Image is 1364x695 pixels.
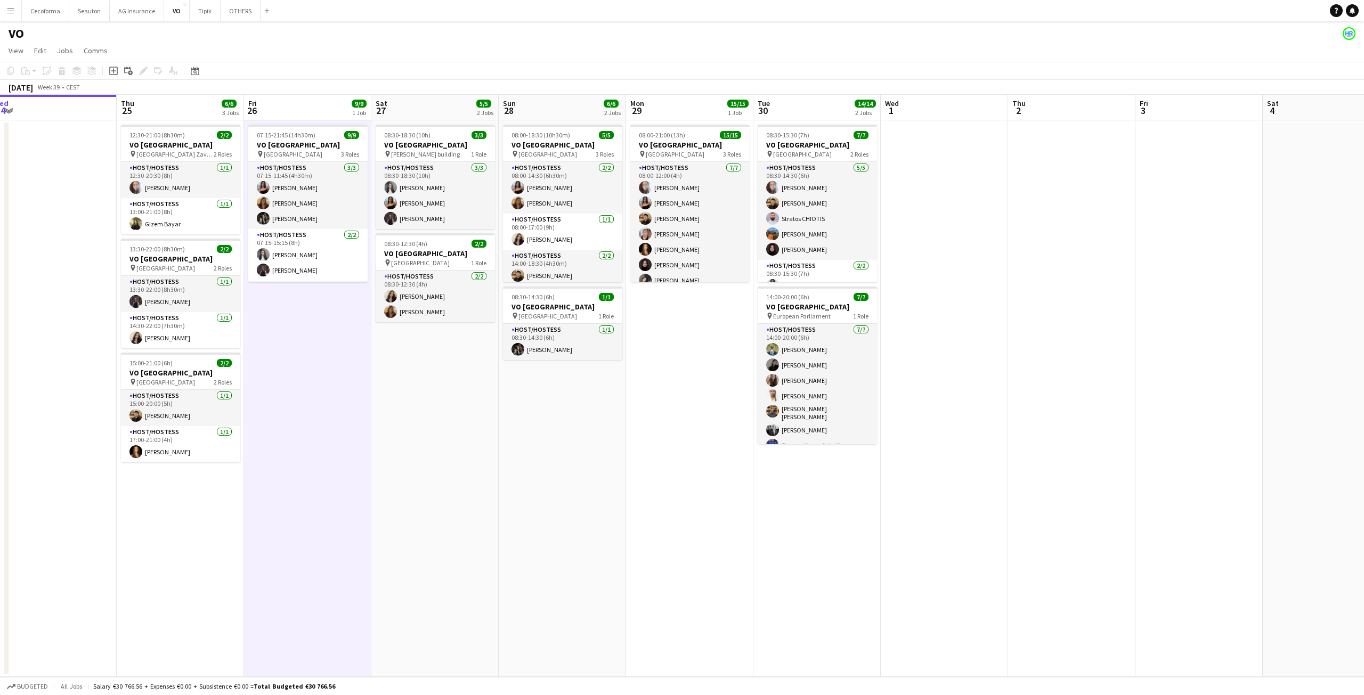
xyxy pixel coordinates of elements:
app-card-role: Host/Hostess1/113:30-22:00 (8h30m)[PERSON_NAME] [121,276,240,312]
span: 1 Role [853,312,868,320]
span: 1/1 [599,293,614,301]
span: 08:30-18:30 (10h) [384,131,431,139]
span: 1 [883,104,899,117]
button: Budgeted [5,681,50,692]
span: 9/9 [352,100,367,108]
h3: VO [GEOGRAPHIC_DATA] [121,254,240,264]
button: Cecoforma [22,1,69,21]
button: OTHERS [221,1,261,21]
span: Mon [630,99,644,108]
span: 2 Roles [214,264,232,272]
div: Salary €30 766.56 + Expenses €0.00 + Subsistence €0.00 = [93,682,335,690]
span: 9/9 [344,131,359,139]
h3: VO [GEOGRAPHIC_DATA] [121,368,240,378]
span: 3/3 [472,131,486,139]
app-card-role: Host/Hostess1/114:30-22:00 (7h30m)[PERSON_NAME] [121,312,240,348]
span: 3 Roles [596,150,614,158]
span: Wed [885,99,899,108]
div: 12:30-21:00 (8h30m)2/2VO [GEOGRAPHIC_DATA] [GEOGRAPHIC_DATA] Zaventem2 RolesHost/Hostess1/112:30-... [121,125,240,234]
app-job-card: 08:30-18:30 (10h)3/3VO [GEOGRAPHIC_DATA] [PERSON_NAME] building1 RoleHost/Hostess3/308:30-18:30 (... [376,125,495,229]
span: [GEOGRAPHIC_DATA] [391,259,450,267]
h3: VO [GEOGRAPHIC_DATA] [376,249,495,258]
span: 08:30-15:30 (7h) [766,131,809,139]
app-job-card: 08:30-15:30 (7h)7/7VO [GEOGRAPHIC_DATA] [GEOGRAPHIC_DATA]2 RolesHost/Hostess5/508:30-14:30 (6h)[P... [758,125,877,282]
app-card-role: Host/Hostess7/708:00-12:00 (4h)[PERSON_NAME][PERSON_NAME][PERSON_NAME][PERSON_NAME][PERSON_NAME][... [630,162,750,291]
span: Thu [1012,99,1026,108]
span: 08:00-18:30 (10h30m) [511,131,570,139]
div: 2 Jobs [855,109,875,117]
div: 2 Jobs [604,109,621,117]
h3: VO [GEOGRAPHIC_DATA] [376,140,495,150]
app-job-card: 14:00-20:00 (6h)7/7VO [GEOGRAPHIC_DATA] European Parliament1 RoleHost/Hostess7/714:00-20:00 (6h)[... [758,287,877,444]
span: 6/6 [222,100,237,108]
span: 1 Role [598,312,614,320]
span: Tue [758,99,770,108]
div: [DATE] [9,82,33,93]
span: Sun [503,99,516,108]
app-card-role: Host/Hostess2/214:00-18:30 (4h30m)[PERSON_NAME] [503,250,622,301]
span: 2 [1011,104,1026,117]
app-job-card: 15:00-21:00 (6h)2/2VO [GEOGRAPHIC_DATA] [GEOGRAPHIC_DATA]2 RolesHost/Hostess1/115:00-20:00 (5h)[P... [121,353,240,462]
span: [GEOGRAPHIC_DATA] [518,312,577,320]
span: 12:30-21:00 (8h30m) [129,131,185,139]
span: 08:00-21:00 (13h) [639,131,685,139]
a: View [4,44,28,58]
h3: VO [GEOGRAPHIC_DATA] [248,140,368,150]
span: 2/2 [472,240,486,248]
span: [GEOGRAPHIC_DATA] [773,150,832,158]
h3: VO [GEOGRAPHIC_DATA] [121,140,240,150]
span: 28 [501,104,516,117]
div: 07:15-21:45 (14h30m)9/9VO [GEOGRAPHIC_DATA] [GEOGRAPHIC_DATA]3 RolesHost/Hostess3/307:15-11:45 (4... [248,125,368,282]
span: Edit [34,46,46,55]
span: 13:30-22:00 (8h30m) [129,245,185,253]
app-job-card: 08:30-12:30 (4h)2/2VO [GEOGRAPHIC_DATA] [GEOGRAPHIC_DATA]1 RoleHost/Hostess2/208:30-12:30 (4h)[PE... [376,233,495,322]
div: 1 Job [352,109,366,117]
div: 13:30-22:00 (8h30m)2/2VO [GEOGRAPHIC_DATA] [GEOGRAPHIC_DATA]2 RolesHost/Hostess1/113:30-22:00 (8h... [121,239,240,348]
app-job-card: 08:00-18:30 (10h30m)5/5VO [GEOGRAPHIC_DATA] [GEOGRAPHIC_DATA]3 RolesHost/Hostess2/208:00-14:30 (6... [503,125,622,282]
span: All jobs [59,682,84,690]
button: Tipik [190,1,221,21]
span: 15/15 [727,100,749,108]
span: 6/6 [604,100,619,108]
span: 2 Roles [214,378,232,386]
app-card-role: Host/Hostess1/108:00-17:00 (9h)[PERSON_NAME] [503,214,622,250]
span: 14:00-20:00 (6h) [766,293,809,301]
span: Sat [376,99,387,108]
app-job-card: 08:00-21:00 (13h)15/15VO [GEOGRAPHIC_DATA] [GEOGRAPHIC_DATA]3 RolesHost/Hostess7/708:00-12:00 (4h... [630,125,750,282]
div: 1 Job [728,109,748,117]
div: 08:30-14:30 (6h)1/1VO [GEOGRAPHIC_DATA] [GEOGRAPHIC_DATA]1 RoleHost/Hostess1/108:30-14:30 (6h)[PE... [503,287,622,360]
h3: VO [GEOGRAPHIC_DATA] [503,140,622,150]
span: 27 [374,104,387,117]
span: 2 Roles [214,150,232,158]
span: 3 Roles [341,150,359,158]
app-card-role: Host/Hostess2/208:00-14:30 (6h30m)[PERSON_NAME][PERSON_NAME] [503,162,622,214]
button: Seauton [69,1,110,21]
span: 25 [119,104,134,117]
div: CEST [66,83,80,91]
span: [GEOGRAPHIC_DATA] Zaventem [136,150,214,158]
span: Fri [1140,99,1148,108]
span: 07:15-21:45 (14h30m) [257,131,315,139]
span: 1 Role [471,150,486,158]
span: [GEOGRAPHIC_DATA] [136,264,195,272]
span: European Parliament [773,312,831,320]
span: 7/7 [854,131,868,139]
span: 5/5 [476,100,491,108]
span: Budgeted [17,683,48,690]
span: [GEOGRAPHIC_DATA] [136,378,195,386]
span: Fri [248,99,257,108]
app-card-role: Host/Hostess7/714:00-20:00 (6h)[PERSON_NAME][PERSON_NAME][PERSON_NAME][PERSON_NAME][PERSON_NAME] ... [758,324,877,456]
span: [PERSON_NAME] building [391,150,460,158]
span: Total Budgeted €30 766.56 [254,682,335,690]
h3: VO [GEOGRAPHIC_DATA] [758,140,877,150]
app-card-role: Host/Hostess5/508:30-14:30 (6h)[PERSON_NAME][PERSON_NAME]Stratos CHIOTIS[PERSON_NAME][PERSON_NAME] [758,162,877,260]
span: Sat [1267,99,1279,108]
span: 2/2 [217,245,232,253]
span: 30 [756,104,770,117]
span: 3 [1138,104,1148,117]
